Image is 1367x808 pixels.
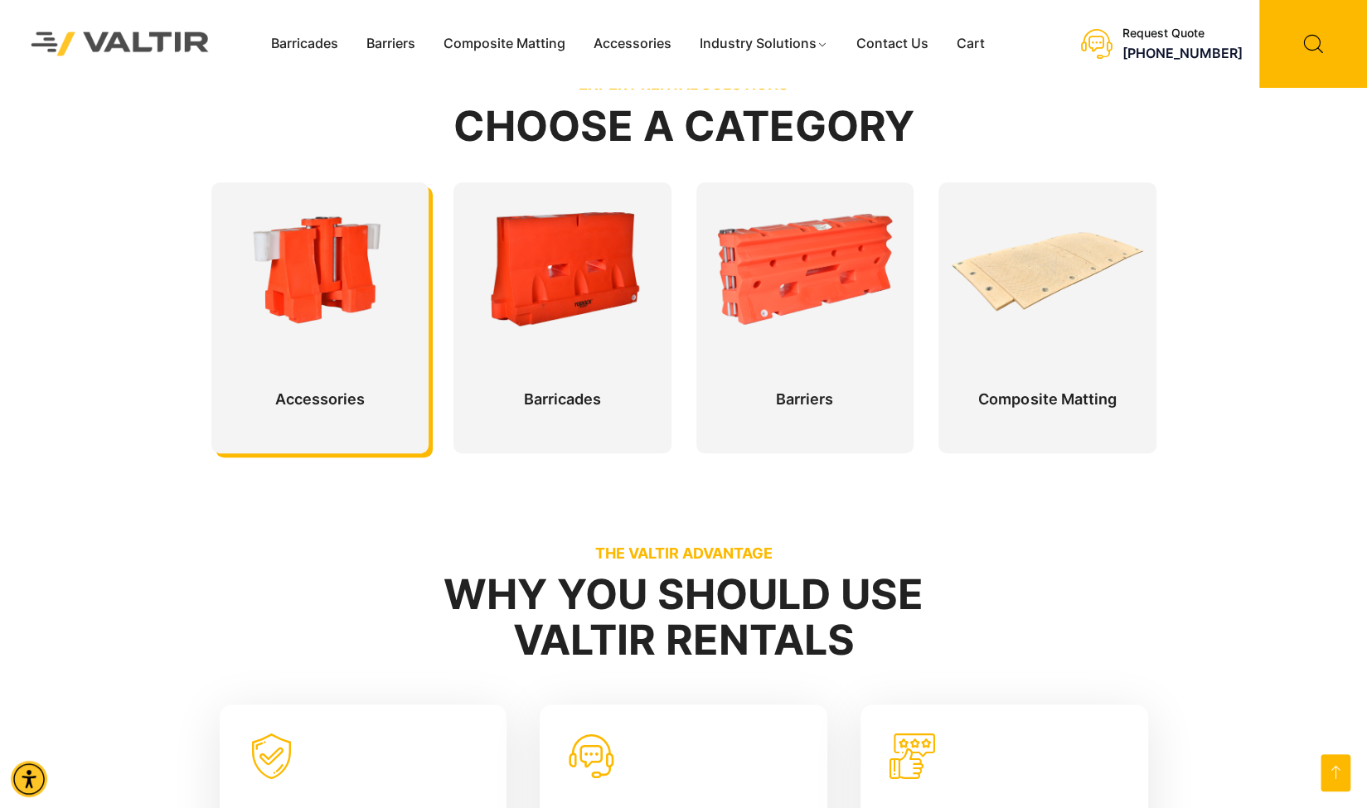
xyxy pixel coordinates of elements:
[466,207,659,393] a: Barricades Barricades
[257,31,352,56] a: Barricades
[686,31,842,56] a: Industry Solutions
[211,544,1156,563] p: THE VALTIR ADVANTAGE
[943,31,999,56] a: Cart
[579,31,686,56] a: Accessories
[1321,754,1350,791] a: Open this option
[1122,45,1243,61] a: call (888) 496-3625
[1122,27,1243,41] div: Request Quote
[951,207,1144,393] a: Composite Matting Composite Matting
[352,31,429,56] a: Barriers
[12,13,228,75] img: Valtir Rentals
[211,104,1156,149] h2: Choose a Category
[842,31,943,56] a: Contact Us
[429,31,579,56] a: Composite Matting
[11,761,47,797] div: Accessibility Menu
[709,207,902,393] a: Barriers Barriers
[224,207,417,393] a: Accessories Accessories
[211,572,1156,663] h2: Why You Should Use Valtir Rentals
